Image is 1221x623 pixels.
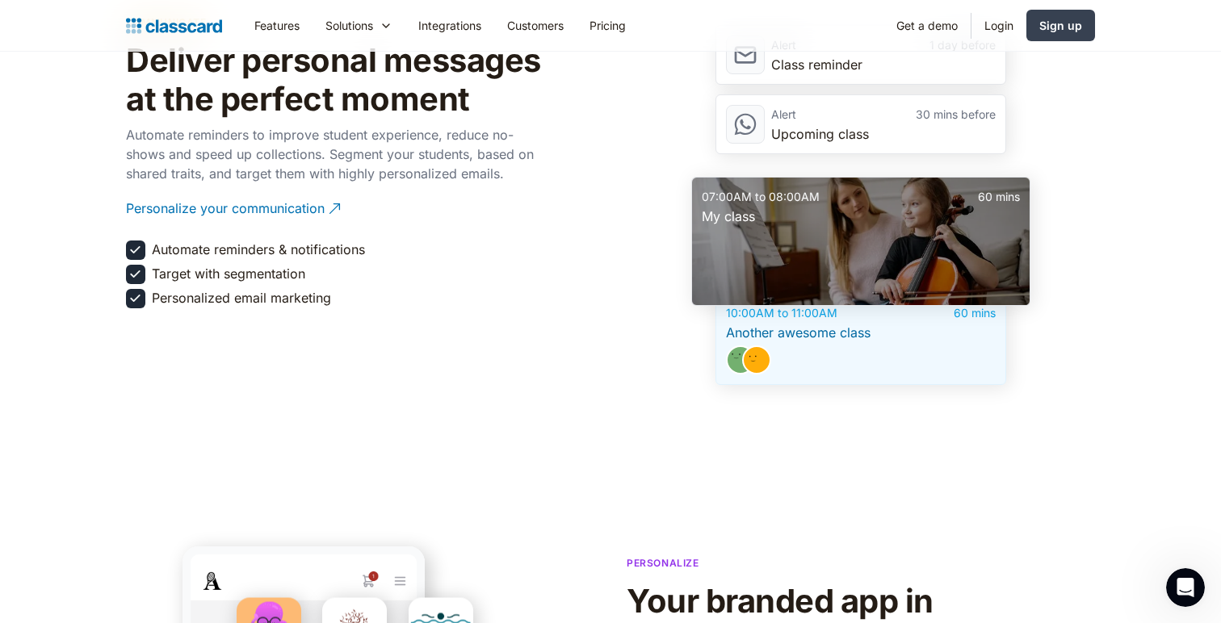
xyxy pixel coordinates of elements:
[726,323,996,342] div: Another awesome class
[126,15,222,37] a: home
[971,7,1026,44] a: Login
[627,555,699,571] p: Personalize
[577,7,639,44] a: Pricing
[702,187,861,207] div: 07:00AM to 08:00AM
[126,186,546,231] a: Personalize your communication
[1039,17,1082,34] div: Sign up
[861,187,1020,207] div: 60 mins
[1026,10,1095,41] a: Sign up
[861,303,996,323] div: 60 mins
[771,124,996,144] div: Upcoming class
[702,207,1020,226] div: My class
[405,7,494,44] a: Integrations
[726,303,861,323] div: 10:00AM to 11:00AM
[152,265,305,282] div: Target with segmentation
[494,7,577,44] a: Customers
[313,7,405,44] div: Solutions
[126,41,546,119] h2: Deliver personal messages at the perfect moment
[152,289,331,307] div: Personalized email marketing
[126,125,546,183] p: Automate reminders to improve student experience, reduce no-shows and speed up collections. Segme...
[126,186,325,218] div: Personalize your communication
[883,105,996,124] div: 30 mins before
[325,17,373,34] div: Solutions
[771,105,883,124] div: Alert
[1166,568,1205,607] iframe: Intercom live chat
[152,240,365,258] div: Automate reminders & notifications
[241,7,313,44] a: Features
[771,55,996,74] div: Class reminder
[883,7,971,44] a: Get a demo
